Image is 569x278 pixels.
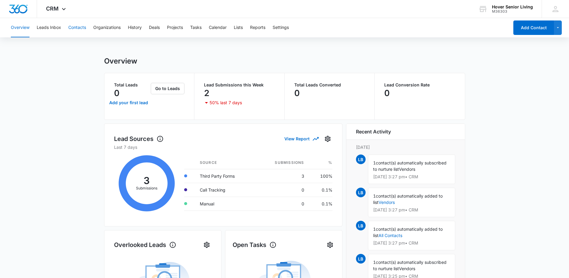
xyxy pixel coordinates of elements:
td: Call Tracking [195,183,256,197]
td: 100% [309,169,332,183]
span: contact(s) automatically added to list [373,226,443,238]
button: Settings [273,18,289,37]
td: 0 [256,197,309,211]
p: [DATE] 3:27 pm • CRM [373,175,450,179]
span: Vendors [399,266,415,271]
button: Go to Leads [151,83,184,94]
div: account name [492,5,533,9]
h1: Open Tasks [233,240,277,249]
span: 1 [373,160,376,165]
p: Lead Conversion Rate [384,83,455,87]
button: Calendar [209,18,227,37]
th: Source [195,156,256,169]
h6: Recent Activity [356,128,391,135]
button: Deals [149,18,160,37]
span: LB [356,254,366,264]
p: [DATE] 3:27 pm • CRM [373,241,450,245]
h1: Overlooked Leads [114,240,176,249]
button: Lists [234,18,243,37]
a: Add your first lead [108,95,150,110]
p: [DATE] [356,144,455,150]
button: Projects [167,18,183,37]
button: Overview [11,18,29,37]
span: CRM [46,5,59,12]
th: % [309,156,332,169]
h1: Lead Sources [114,134,164,143]
span: Vendors [399,167,415,172]
span: LB [356,155,366,164]
th: Submissions [256,156,309,169]
a: Go to Leads [151,86,184,91]
button: View Report [284,133,318,144]
button: Add Contact [513,20,554,35]
a: Vendors [379,200,395,205]
button: Leads Inbox [37,18,61,37]
p: Total Leads Converted [294,83,365,87]
span: contact(s) automatically subscribed to nurture list [373,260,447,271]
button: Settings [325,240,335,250]
button: Tasks [190,18,202,37]
td: 0.1% [309,197,332,211]
span: LB [356,188,366,197]
p: 50% last 7 days [209,101,242,105]
p: 0 [114,88,119,98]
td: Third Party Forms [195,169,256,183]
button: Settings [202,240,212,250]
td: 3 [256,169,309,183]
div: account id [492,9,533,14]
span: 1 [373,193,376,198]
span: LB [356,221,366,230]
h1: Overview [104,57,137,66]
td: Manual [195,197,256,211]
span: contact(s) automatically added to list [373,193,443,205]
button: Settings [323,134,332,144]
p: Total Leads [114,83,150,87]
td: 0.1% [309,183,332,197]
button: Reports [250,18,265,37]
button: Organizations [93,18,121,37]
p: [DATE] 3:27 pm • CRM [373,208,450,212]
p: Last 7 days [114,144,332,150]
span: 1 [373,226,376,232]
button: Contacts [68,18,86,37]
span: contact(s) automatically subscribed to nurture list [373,160,447,172]
p: 2 [204,88,209,98]
p: 0 [384,88,390,98]
button: History [128,18,142,37]
span: 1 [373,260,376,265]
p: 0 [294,88,300,98]
a: All Contacts [379,233,402,238]
p: Lead Submissions this Week [204,83,275,87]
td: 0 [256,183,309,197]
